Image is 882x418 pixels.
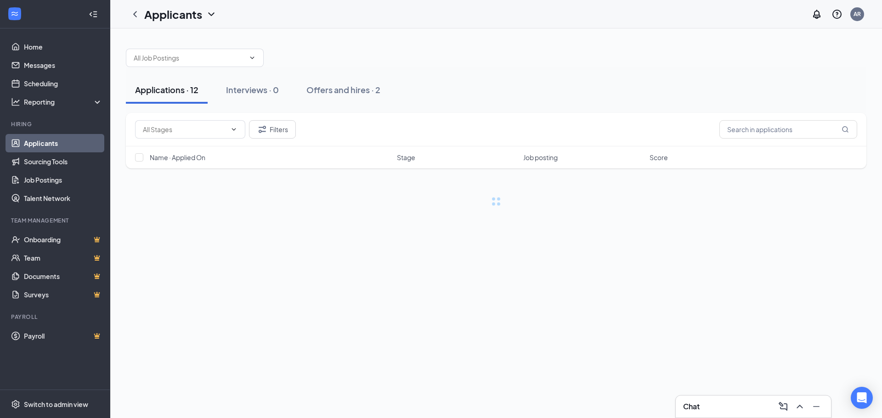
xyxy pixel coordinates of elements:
[24,267,102,285] a: DocumentsCrown
[650,153,668,162] span: Score
[24,74,102,93] a: Scheduling
[89,10,98,19] svg: Collapse
[230,126,237,133] svg: ChevronDown
[811,9,822,20] svg: Notifications
[792,399,807,414] button: ChevronUp
[257,124,268,135] svg: Filter
[11,400,20,409] svg: Settings
[24,56,102,74] a: Messages
[306,84,380,95] div: Offers and hires · 2
[24,97,103,106] div: Reporting
[143,124,226,134] input: All Stages
[842,126,849,133] svg: MagnifyingGlass
[135,84,198,95] div: Applications · 12
[851,387,873,409] div: Open Intercom Messenger
[778,401,789,412] svg: ComposeMessage
[24,285,102,304] a: SurveysCrown
[226,84,279,95] div: Interviews · 0
[144,6,202,22] h1: Applicants
[24,38,102,56] a: Home
[24,400,88,409] div: Switch to admin view
[523,153,558,162] span: Job posting
[249,54,256,61] svg: ChevronDown
[854,10,861,18] div: AR
[24,230,102,249] a: OnboardingCrown
[809,399,824,414] button: Minimize
[130,9,141,20] svg: ChevronLeft
[11,120,101,128] div: Hiring
[794,401,805,412] svg: ChevronUp
[24,152,102,171] a: Sourcing Tools
[11,217,101,224] div: Team Management
[150,153,205,162] span: Name · Applied On
[811,401,822,412] svg: Minimize
[397,153,415,162] span: Stage
[24,327,102,345] a: PayrollCrown
[719,120,857,139] input: Search in applications
[249,120,296,139] button: Filter Filters
[10,9,19,18] svg: WorkstreamLogo
[206,9,217,20] svg: ChevronDown
[831,9,842,20] svg: QuestionInfo
[24,134,102,152] a: Applicants
[24,189,102,207] a: Talent Network
[24,249,102,267] a: TeamCrown
[11,313,101,321] div: Payroll
[11,97,20,106] svg: Analysis
[24,171,102,189] a: Job Postings
[134,53,245,63] input: All Job Postings
[683,401,700,412] h3: Chat
[776,399,791,414] button: ComposeMessage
